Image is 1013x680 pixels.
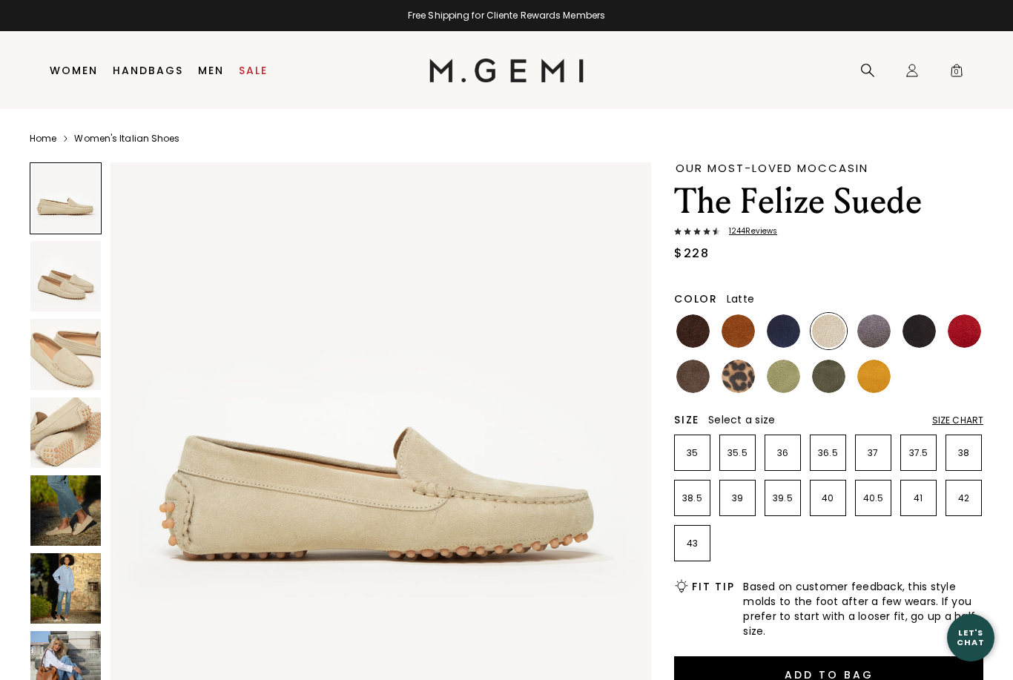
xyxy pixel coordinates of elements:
[811,447,845,459] p: 36.5
[675,447,710,459] p: 35
[947,628,994,647] div: Let's Chat
[901,447,936,459] p: 37.5
[74,133,179,145] a: Women's Italian Shoes
[720,227,777,236] span: 1244 Review s
[765,447,800,459] p: 36
[903,314,936,348] img: Black
[113,65,183,76] a: Handbags
[692,581,734,592] h2: Fit Tip
[812,360,845,393] img: Olive
[743,579,983,638] span: Based on customer feedback, this style molds to the foot after a few wears. If you prefer to star...
[722,360,755,393] img: Leopard Print
[674,245,709,263] div: $228
[676,162,983,174] div: Our Most-Loved Moccasin
[720,492,755,504] p: 39
[727,291,754,306] span: Latte
[30,319,101,389] img: The Felize Suede
[675,492,710,504] p: 38.5
[30,553,101,624] img: The Felize Suede
[949,66,964,81] span: 0
[856,447,891,459] p: 37
[948,314,981,348] img: Sunset Red
[675,538,710,549] p: 43
[765,492,800,504] p: 39.5
[720,447,755,459] p: 35.5
[676,314,710,348] img: Chocolate
[198,65,224,76] a: Men
[932,415,983,426] div: Size Chart
[722,314,755,348] img: Saddle
[811,492,845,504] p: 40
[812,314,845,348] img: Latte
[30,397,101,468] img: The Felize Suede
[708,412,775,427] span: Select a size
[239,65,268,76] a: Sale
[767,360,800,393] img: Pistachio
[901,492,936,504] p: 41
[30,475,101,546] img: The Felize Suede
[30,241,101,311] img: The Felize Suede
[429,59,584,82] img: M.Gemi
[30,133,56,145] a: Home
[903,360,936,393] img: Burgundy
[676,360,710,393] img: Mushroom
[857,314,891,348] img: Gray
[674,181,983,222] h1: The Felize Suede
[50,65,98,76] a: Women
[674,227,983,239] a: 1244Reviews
[856,492,891,504] p: 40.5
[674,414,699,426] h2: Size
[674,293,718,305] h2: Color
[946,447,981,459] p: 38
[946,492,981,504] p: 42
[857,360,891,393] img: Sunflower
[767,314,800,348] img: Midnight Blue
